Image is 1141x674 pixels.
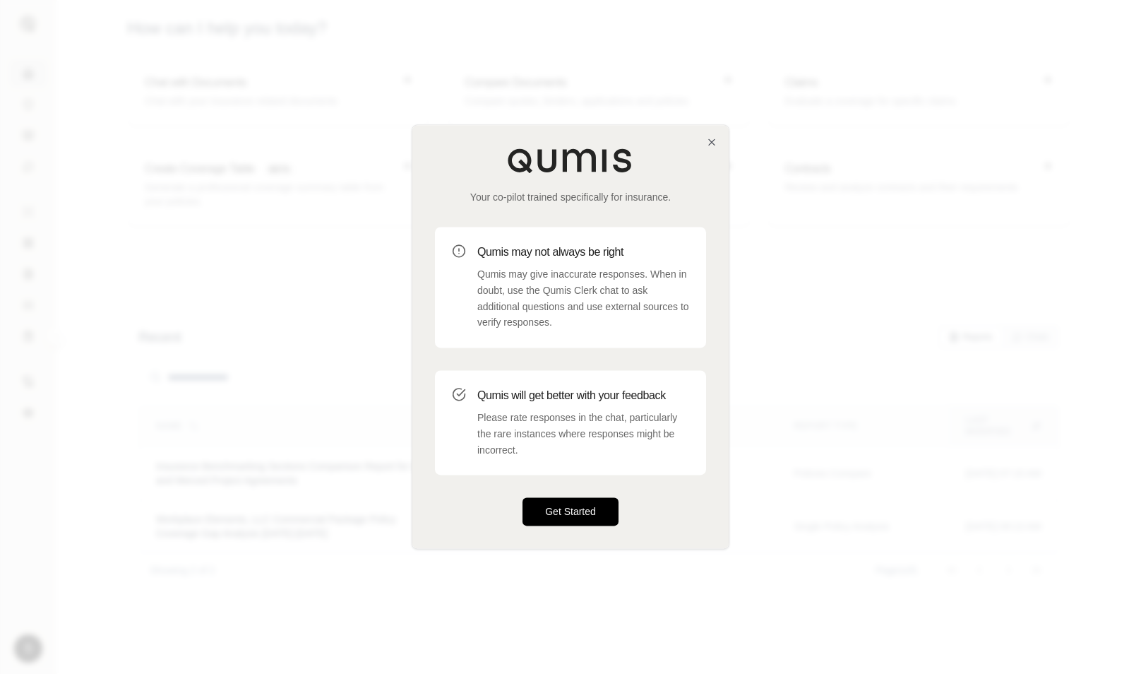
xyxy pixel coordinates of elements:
img: Qumis Logo [507,148,634,173]
button: Get Started [522,498,619,526]
p: Qumis may give inaccurate responses. When in doubt, use the Qumis Clerk chat to ask additional qu... [477,266,689,331]
p: Please rate responses in the chat, particularly the rare instances where responses might be incor... [477,410,689,458]
p: Your co-pilot trained specifically for insurance. [435,190,706,204]
h3: Qumis may not always be right [477,244,689,261]
h3: Qumis will get better with your feedback [477,387,689,404]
